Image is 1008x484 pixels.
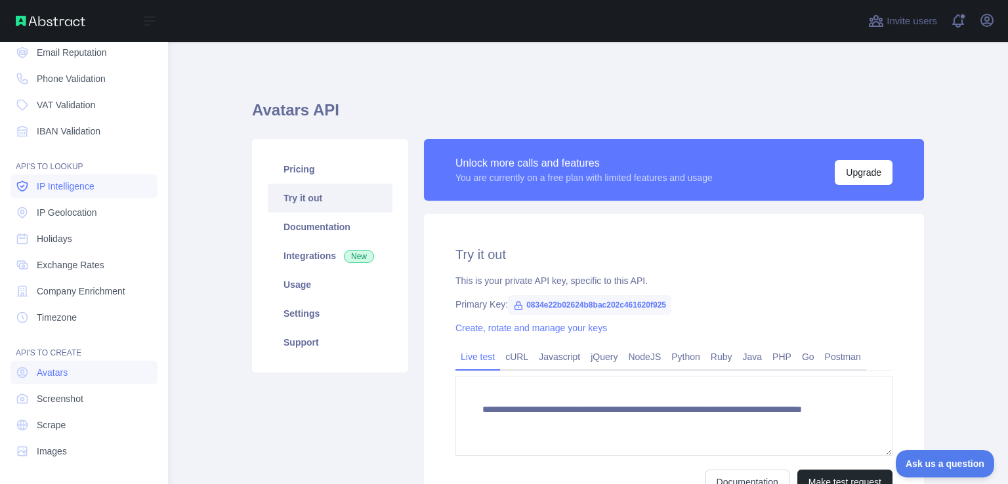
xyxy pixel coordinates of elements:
a: Usage [268,270,392,299]
a: jQuery [585,346,623,367]
a: Documentation [268,212,392,241]
a: VAT Validation [10,93,157,117]
a: cURL [500,346,534,367]
a: Create, rotate and manage your keys [455,323,607,333]
div: API'S TO LOOKUP [10,146,157,172]
div: Primary Key: [455,298,892,311]
span: Company Enrichment [37,285,125,298]
div: This is your private API key, specific to this API. [455,274,892,287]
span: New [344,250,374,263]
a: Email Reputation [10,41,157,64]
span: IP Intelligence [37,180,94,193]
a: Integrations New [268,241,392,270]
a: NodeJS [623,346,666,367]
span: Exchange Rates [37,258,104,272]
a: Screenshot [10,387,157,411]
a: IP Geolocation [10,201,157,224]
span: IBAN Validation [37,125,100,138]
a: Python [666,346,705,367]
a: Support [268,328,392,357]
span: VAT Validation [37,98,95,111]
a: Scrape [10,413,157,437]
div: You are currently on a free plan with limited features and usage [455,171,713,184]
a: Timezone [10,306,157,329]
span: Holidays [37,232,72,245]
a: Settings [268,299,392,328]
a: Ruby [705,346,738,367]
span: Email Reputation [37,46,107,59]
a: Live test [455,346,500,367]
span: IP Geolocation [37,206,97,219]
span: 0834e22b02624b8bac202c461620f925 [508,295,671,315]
span: Screenshot [37,392,83,405]
div: API'S TO CREATE [10,332,157,358]
span: Phone Validation [37,72,106,85]
a: Pricing [268,155,392,184]
a: Javascript [534,346,585,367]
a: Phone Validation [10,67,157,91]
h2: Try it out [455,245,892,264]
span: Avatars [37,366,68,379]
a: Go [797,346,820,367]
a: PHP [767,346,797,367]
a: Exchange Rates [10,253,157,277]
a: Company Enrichment [10,279,157,303]
a: Try it out [268,184,392,212]
h1: Avatars API [252,100,924,131]
img: Abstract API [16,16,85,26]
a: Postman [820,346,866,367]
div: Unlock more calls and features [455,155,713,171]
a: IBAN Validation [10,119,157,143]
span: Images [37,445,67,458]
a: Images [10,439,157,463]
span: Scrape [37,418,66,432]
a: Java [738,346,768,367]
button: Invite users [866,10,940,31]
a: Avatars [10,361,157,384]
button: Upgrade [835,160,892,185]
a: Holidays [10,227,157,251]
span: Invite users [887,14,937,29]
span: Timezone [37,311,77,324]
a: IP Intelligence [10,174,157,198]
iframe: Toggle Customer Support [896,450,995,477]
